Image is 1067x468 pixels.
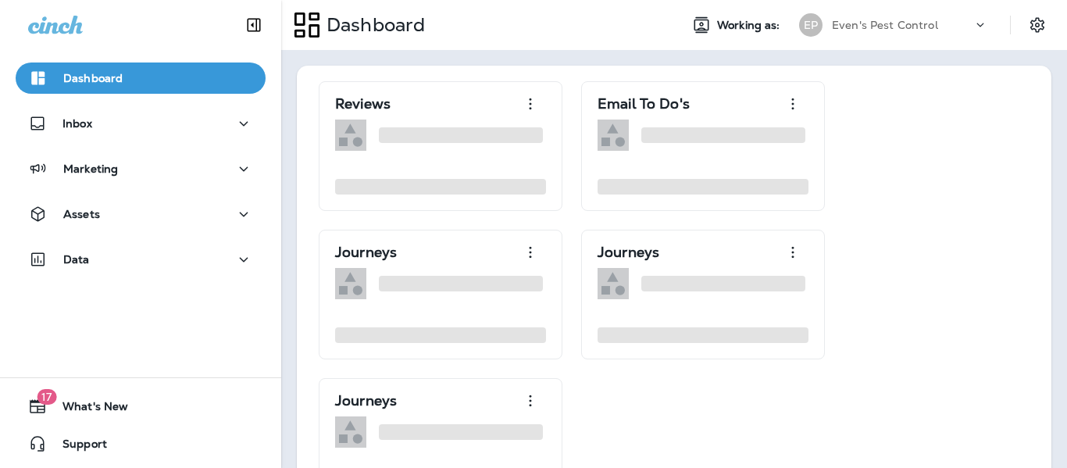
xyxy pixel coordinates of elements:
span: What's New [47,400,128,419]
button: Collapse Sidebar [232,9,276,41]
span: 17 [37,389,56,405]
p: Assets [63,208,100,220]
button: 17What's New [16,391,266,422]
button: Dashboard [16,63,266,94]
span: Working as: [717,19,783,32]
p: Reviews [335,96,391,112]
p: Marketing [63,163,118,175]
p: Journeys [335,245,397,260]
button: Support [16,428,266,459]
p: Dashboard [63,72,123,84]
div: EP [799,13,823,37]
button: Data [16,244,266,275]
p: Data [63,253,90,266]
span: Support [47,438,107,456]
button: Assets [16,198,266,230]
p: Dashboard [320,13,425,37]
p: Journeys [598,245,659,260]
button: Inbox [16,108,266,139]
button: Settings [1023,11,1051,39]
p: Email To Do's [598,96,690,112]
p: Even's Pest Control [832,19,938,31]
p: Journeys [335,393,397,409]
p: Inbox [62,117,92,130]
button: Marketing [16,153,266,184]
